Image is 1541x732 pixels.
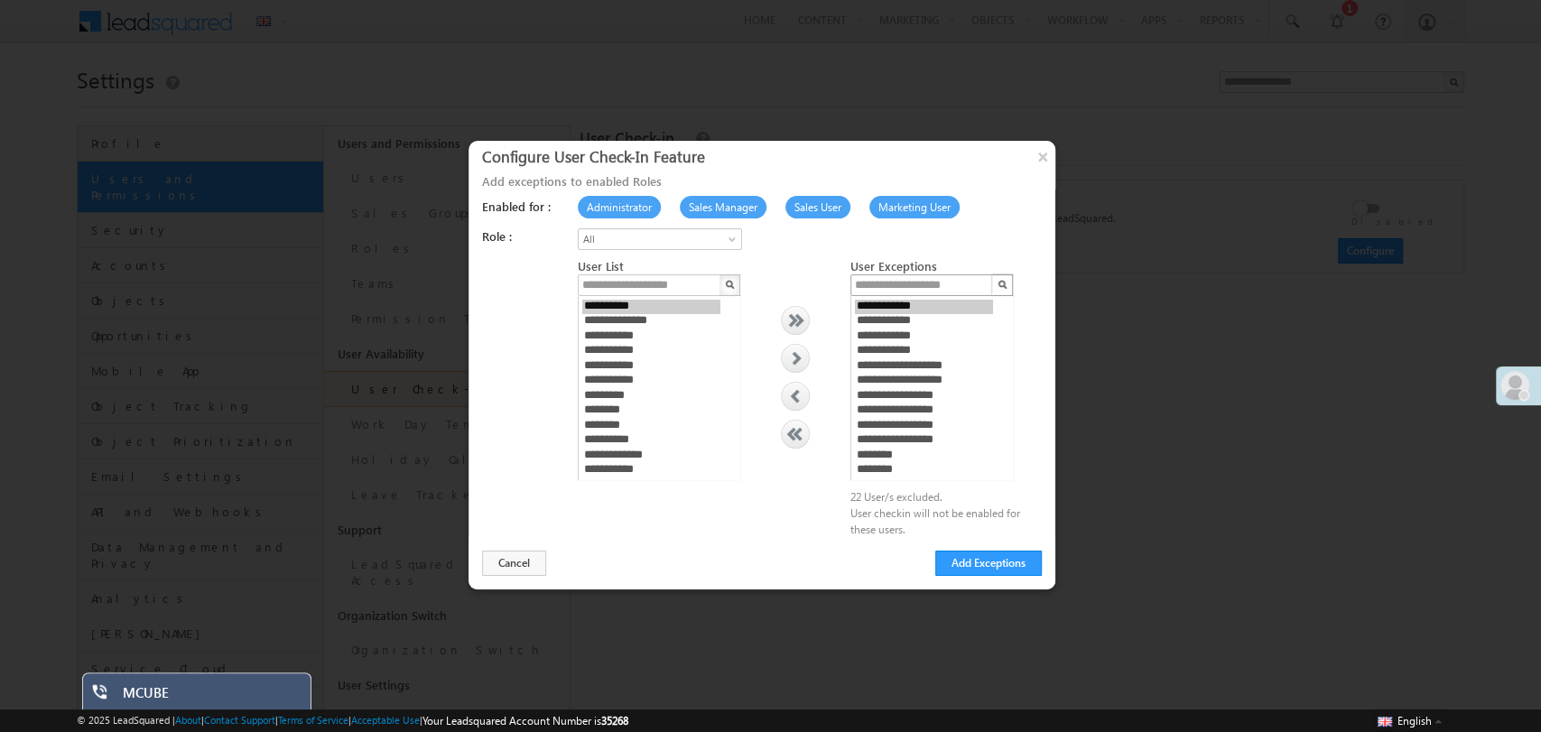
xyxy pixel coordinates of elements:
a: Terms of Service [278,714,348,726]
span: Administrator [578,196,661,218]
a: About [175,714,201,726]
span: © 2025 LeadSquared | | | | | [77,712,628,729]
img: Search [725,280,734,289]
span: User Exceptions [850,258,937,273]
span: User List [578,258,624,273]
span: 35268 [601,714,628,727]
span: Sales User [785,196,850,218]
span: English [1397,714,1431,727]
span: Add exceptions to enabled Roles [482,173,662,189]
div: User checkin will not be enabled for these users. [850,505,1027,538]
span: 22 User/s excluded. [850,490,942,504]
button: Add Exceptions [935,551,1042,576]
h2: Configure User Check-In Feature [482,141,1057,173]
button: English [1373,709,1445,731]
button: × [1028,141,1057,172]
a: Contact Support [204,714,275,726]
span: All [579,231,726,247]
span: Your Leadsquared Account Number is [422,714,628,727]
button: Cancel [482,551,546,576]
label: Role : [482,228,563,254]
div: MCUBE [123,684,298,709]
span: Marketing User [869,196,960,218]
img: Search [998,280,1007,289]
a: Acceptable Use [351,714,420,726]
label: Enabled for : [482,199,563,224]
a: All [578,228,742,250]
span: Sales Manager [680,196,766,218]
